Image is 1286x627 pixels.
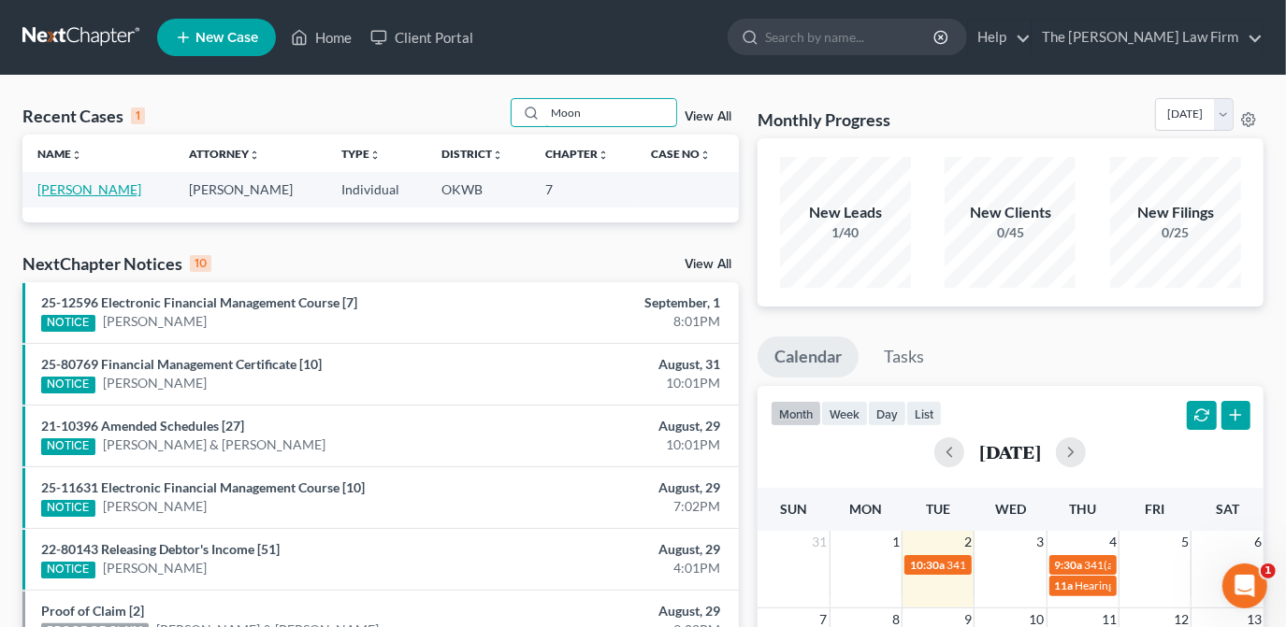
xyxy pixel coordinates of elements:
[867,336,941,378] a: Tasks
[1179,531,1191,553] span: 5
[41,418,244,434] a: 21-10396 Amended Schedules [27]
[22,105,145,127] div: Recent Cases
[37,181,141,197] a: [PERSON_NAME]
[926,501,950,517] span: Tue
[249,150,260,161] i: unfold_more
[1069,501,1096,517] span: Thu
[962,531,974,553] span: 2
[41,500,95,517] div: NOTICE
[506,355,720,374] div: August, 31
[41,438,95,455] div: NOTICE
[685,110,731,123] a: View All
[506,602,720,620] div: August, 29
[906,401,942,426] button: list
[765,20,936,54] input: Search by name...
[37,147,82,161] a: Nameunfold_more
[1035,531,1047,553] span: 3
[758,108,890,131] h3: Monthly Progress
[946,558,1127,572] span: 341(a) meeting for [PERSON_NAME]
[131,107,145,124] div: 1
[1261,563,1276,578] span: 1
[506,497,720,516] div: 7:02PM
[968,21,1031,54] a: Help
[598,150,609,161] i: unfold_more
[1107,531,1119,553] span: 4
[780,202,911,223] div: New Leads
[426,172,530,207] td: OKWB
[780,223,911,242] div: 1/40
[1110,202,1241,223] div: New Filings
[41,377,95,393] div: NOTICE
[103,559,207,577] a: [PERSON_NAME]
[701,150,712,161] i: unfold_more
[361,21,483,54] a: Client Portal
[22,252,211,275] div: NextChapter Notices
[341,147,381,161] a: Typeunfold_more
[849,501,882,517] span: Mon
[103,374,207,392] a: [PERSON_NAME]
[890,531,902,553] span: 1
[821,401,868,426] button: week
[174,172,325,207] td: [PERSON_NAME]
[282,21,361,54] a: Home
[492,150,503,161] i: unfold_more
[195,31,258,45] span: New Case
[71,150,82,161] i: unfold_more
[41,356,322,372] a: 25-80769 Financial Management Certificate [10]
[1110,223,1241,242] div: 0/25
[506,293,720,312] div: September, 1
[995,501,1026,517] span: Wed
[1216,501,1239,517] span: Sat
[868,401,906,426] button: day
[506,478,720,497] div: August, 29
[758,336,859,378] a: Calendar
[41,562,95,578] div: NOTICE
[41,294,357,310] a: 25-12596 Electronic Financial Management Course [7]
[41,541,280,557] a: 22-80143 Releasing Debtor's Income [51]
[910,558,945,572] span: 10:30a
[530,172,637,207] td: 7
[506,435,720,454] div: 10:01PM
[1033,21,1263,54] a: The [PERSON_NAME] Law Firm
[811,531,830,553] span: 31
[41,315,95,332] div: NOTICE
[545,147,609,161] a: Chapterunfold_more
[506,540,720,559] div: August, 29
[369,150,381,161] i: unfold_more
[979,442,1041,462] h2: [DATE]
[506,374,720,392] div: 10:01PM
[1145,501,1164,517] span: Fri
[780,501,807,517] span: Sun
[190,255,211,272] div: 10
[103,312,207,331] a: [PERSON_NAME]
[1055,558,1083,572] span: 9:30a
[771,401,821,426] button: month
[1055,578,1074,592] span: 11a
[945,223,1076,242] div: 0/45
[189,147,260,161] a: Attorneyunfold_more
[506,312,720,331] div: 8:01PM
[506,559,720,577] div: 4:01PM
[945,202,1076,223] div: New Clients
[1252,531,1264,553] span: 6
[326,172,426,207] td: Individual
[506,417,720,435] div: August, 29
[103,435,325,454] a: [PERSON_NAME] & [PERSON_NAME]
[41,479,365,495] a: 25-11631 Electronic Financial Management Course [10]
[441,147,503,161] a: Districtunfold_more
[685,258,731,271] a: View All
[545,99,676,126] input: Search by name...
[41,603,144,619] a: Proof of Claim [2]
[1222,563,1267,608] iframe: Intercom live chat
[652,147,712,161] a: Case Nounfold_more
[103,497,207,516] a: [PERSON_NAME]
